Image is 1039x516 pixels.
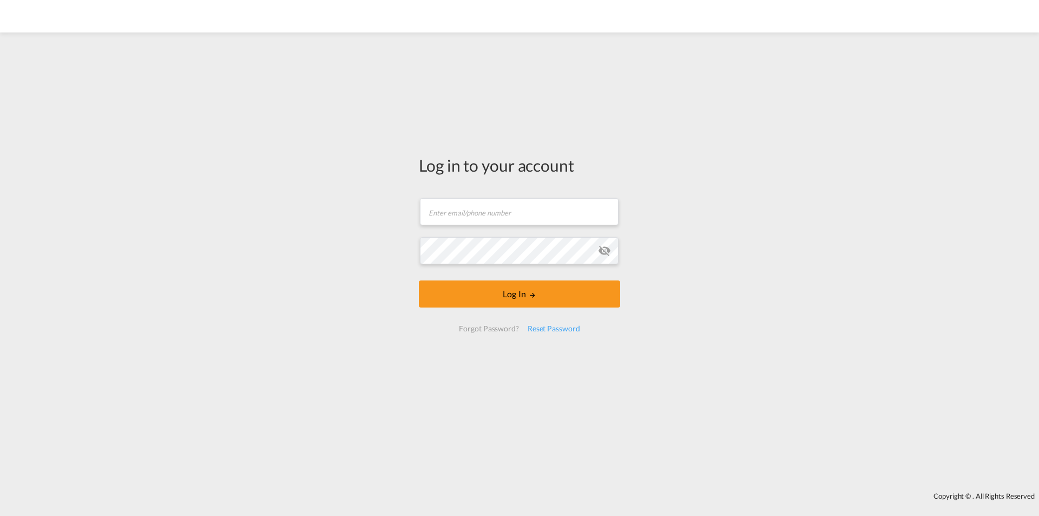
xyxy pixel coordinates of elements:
div: Log in to your account [419,154,620,177]
md-icon: icon-eye-off [598,244,611,257]
div: Reset Password [523,319,584,338]
div: Forgot Password? [455,319,523,338]
input: Enter email/phone number [420,198,619,225]
button: LOGIN [419,280,620,308]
